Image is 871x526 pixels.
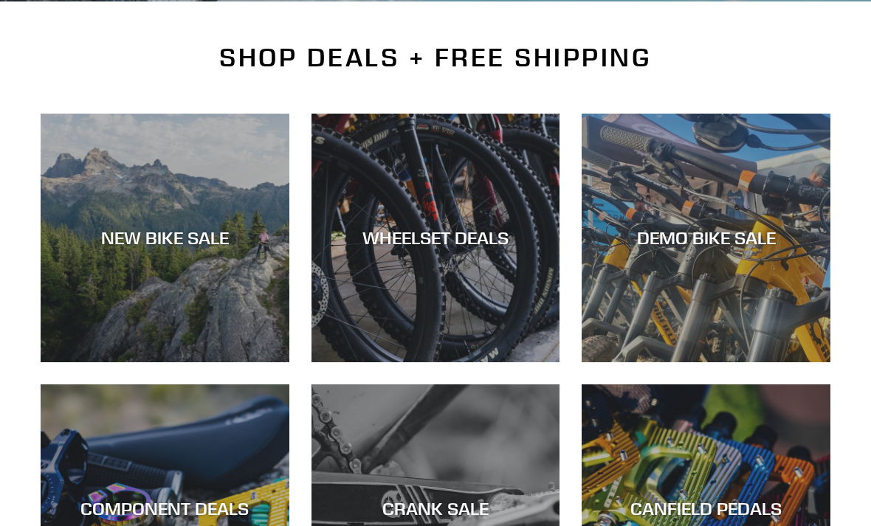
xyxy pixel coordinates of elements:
[582,227,830,249] div: DEMO BIKE SALE
[41,114,289,362] a: NEW BIKE SALE
[311,227,560,249] div: WHEELSET DEALS
[311,498,560,519] div: CRANK SALE
[311,114,560,362] a: WHEELSET DEALS
[582,114,830,362] a: DEMO BIKE SALE
[41,498,289,519] div: COMPONENT DEALS
[41,42,830,73] h2: SHOP DEALS + FREE SHIPPING
[582,498,830,519] div: CANFIELD PEDALS
[41,227,289,249] div: NEW BIKE SALE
